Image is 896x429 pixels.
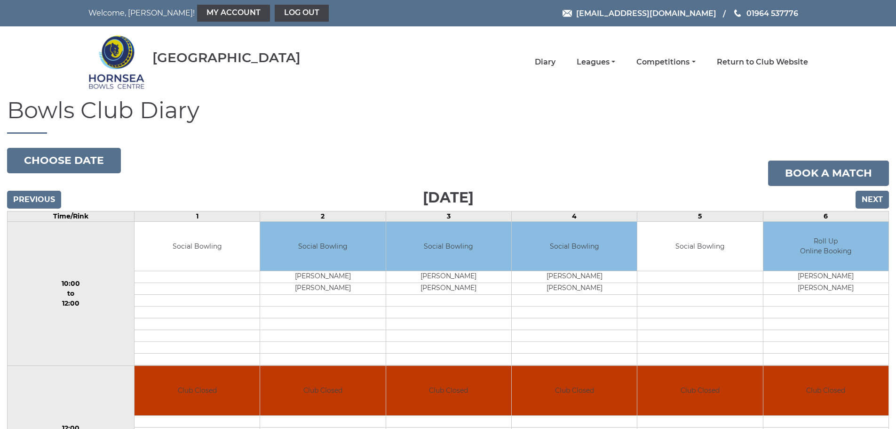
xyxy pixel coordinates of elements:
[260,366,385,415] td: Club Closed
[260,211,386,221] td: 2
[386,366,511,415] td: Club Closed
[563,10,572,17] img: Email
[733,8,798,19] a: Phone us 01964 537776
[763,222,888,271] td: Roll Up Online Booking
[134,211,260,221] td: 1
[763,271,888,283] td: [PERSON_NAME]
[197,5,270,22] a: My Account
[768,161,889,186] a: Book a match
[746,8,798,17] span: 01964 537776
[763,366,888,415] td: Club Closed
[856,191,889,209] input: Next
[7,191,61,209] input: Previous
[7,148,121,173] button: Choose date
[88,5,380,22] nav: Welcome, [PERSON_NAME]!
[636,57,695,67] a: Competitions
[512,271,637,283] td: [PERSON_NAME]
[734,9,741,17] img: Phone us
[8,221,135,366] td: 10:00 to 12:00
[260,271,385,283] td: [PERSON_NAME]
[8,211,135,221] td: Time/Rink
[576,8,716,17] span: [EMAIL_ADDRESS][DOMAIN_NAME]
[386,271,511,283] td: [PERSON_NAME]
[135,222,260,271] td: Social Bowling
[135,366,260,415] td: Club Closed
[152,50,301,65] div: [GEOGRAPHIC_DATA]
[88,29,145,95] img: Hornsea Bowls Centre
[7,98,889,134] h1: Bowls Club Diary
[512,222,637,271] td: Social Bowling
[260,283,385,295] td: [PERSON_NAME]
[637,366,762,415] td: Club Closed
[763,283,888,295] td: [PERSON_NAME]
[637,211,763,221] td: 5
[386,222,511,271] td: Social Bowling
[717,57,808,67] a: Return to Club Website
[275,5,329,22] a: Log out
[512,283,637,295] td: [PERSON_NAME]
[386,283,511,295] td: [PERSON_NAME]
[577,57,615,67] a: Leagues
[763,211,888,221] td: 6
[637,222,762,271] td: Social Bowling
[260,222,385,271] td: Social Bowling
[563,8,716,19] a: Email [EMAIL_ADDRESS][DOMAIN_NAME]
[535,57,555,67] a: Diary
[511,211,637,221] td: 4
[512,366,637,415] td: Club Closed
[386,211,511,221] td: 3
